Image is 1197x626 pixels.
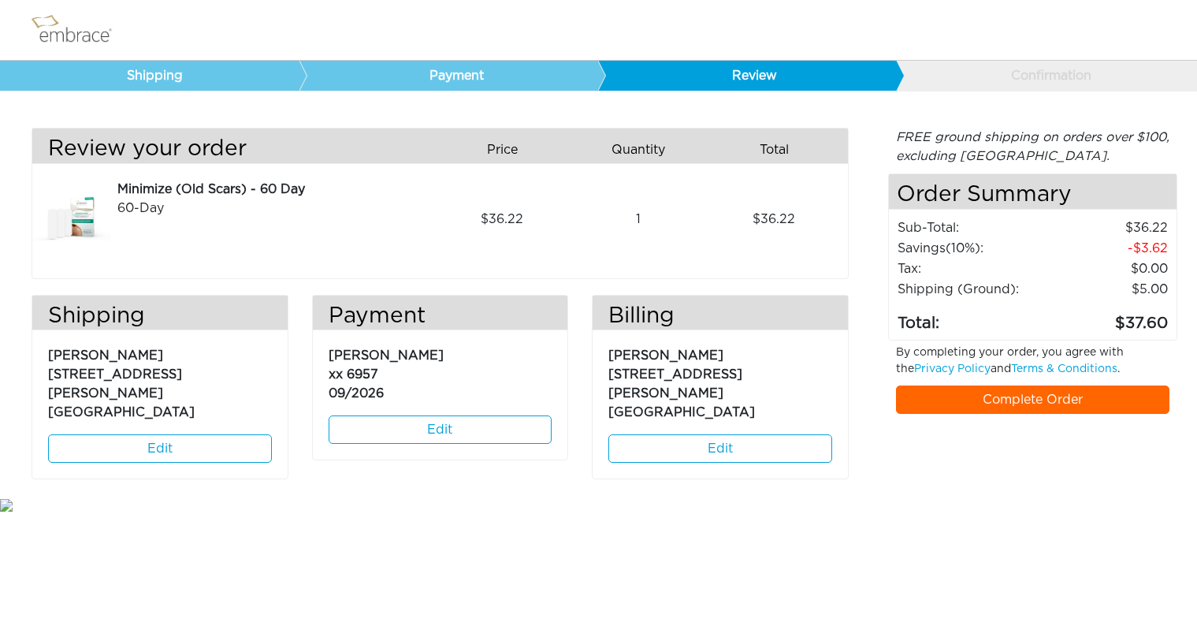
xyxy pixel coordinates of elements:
[329,349,444,362] span: [PERSON_NAME]
[117,199,428,218] div: 60-Day
[481,210,523,229] span: 36.22
[636,210,641,229] span: 1
[593,304,848,330] h3: Billing
[117,180,428,199] div: Minimize (Old Scars) - 60 Day
[897,300,1046,336] td: Total:
[329,387,384,400] span: 09/2026
[896,386,1169,414] a: Complete Order
[897,279,1046,300] td: Shipping (Ground):
[32,304,288,330] h3: Shipping
[1046,238,1169,259] td: 3.62
[48,338,272,422] p: [PERSON_NAME] [STREET_ADDRESS][PERSON_NAME] [GEOGRAPHIC_DATA]
[597,61,897,91] a: Review
[1011,363,1117,374] a: Terms & Conditions
[299,61,598,91] a: Payment
[897,238,1046,259] td: Savings :
[897,218,1046,238] td: Sub-Total:
[1046,279,1169,300] td: $5.00
[329,368,378,381] span: xx 6957
[946,242,980,255] span: (10%)
[313,304,568,330] h3: Payment
[440,136,575,163] div: Price
[897,259,1046,279] td: Tax:
[712,136,847,163] div: Total
[889,174,1177,210] h4: Order Summary
[895,61,1195,91] a: Confirmation
[884,345,1181,386] div: By completing your order, you agree with the and .
[48,434,272,463] a: Edit
[1046,300,1169,336] td: 37.60
[608,338,832,422] p: [PERSON_NAME] [STREET_ADDRESS][PERSON_NAME] [GEOGRAPHIC_DATA]
[888,128,1177,166] div: FREE ground shipping on orders over $100, excluding [GEOGRAPHIC_DATA].
[608,434,832,463] a: Edit
[914,363,991,374] a: Privacy Policy
[329,415,552,444] a: Edit
[753,210,795,229] span: 36.22
[1046,218,1169,238] td: 36.22
[32,180,111,259] img: dfa70dfa-8e49-11e7-8b1f-02e45ca4b85b.jpeg
[612,140,665,159] span: Quantity
[28,10,130,50] img: logo.png
[32,136,428,163] h3: Review your order
[1046,259,1169,279] td: 0.00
